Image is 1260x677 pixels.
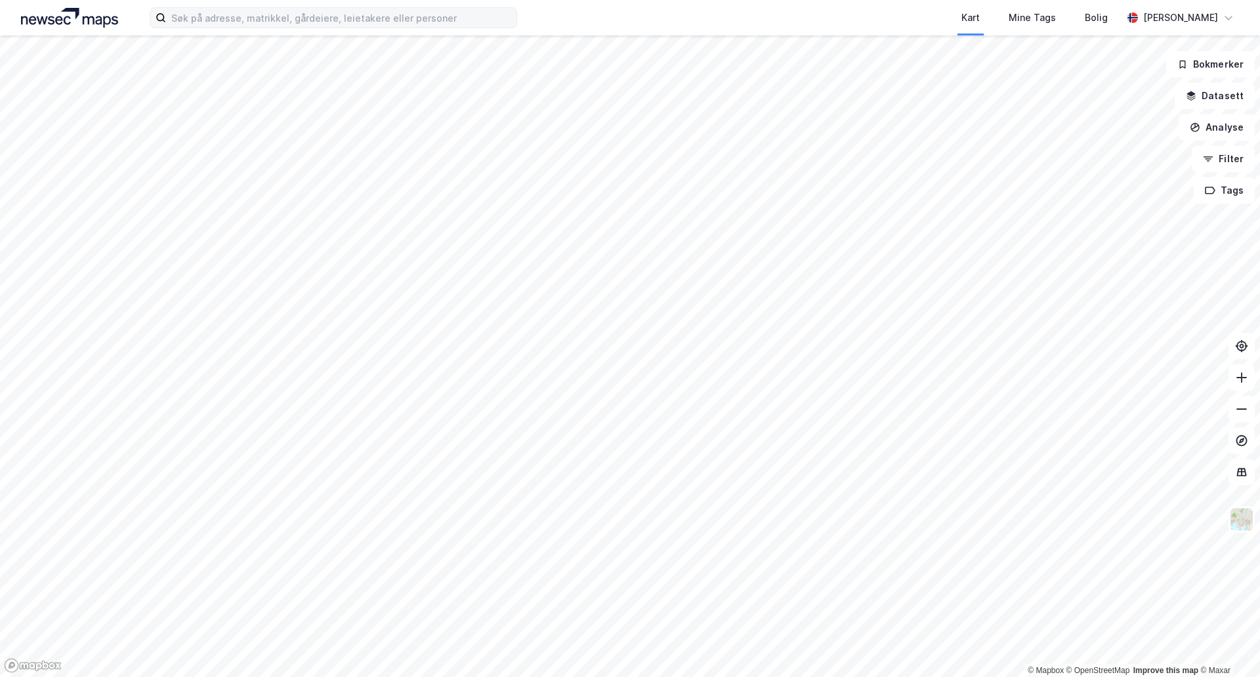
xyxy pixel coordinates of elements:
a: Mapbox homepage [4,658,62,673]
img: Z [1229,507,1254,532]
button: Filter [1192,146,1255,172]
button: Bokmerker [1166,51,1255,77]
div: Kart [961,10,980,26]
input: Søk på adresse, matrikkel, gårdeiere, leietakere eller personer [166,8,516,28]
a: OpenStreetMap [1066,666,1130,675]
div: Kontrollprogram for chat [1194,614,1260,677]
a: Improve this map [1133,666,1198,675]
button: Tags [1194,177,1255,204]
div: Bolig [1085,10,1108,26]
iframe: Chat Widget [1194,614,1260,677]
button: Analyse [1179,114,1255,141]
div: Mine Tags [1009,10,1056,26]
button: Datasett [1175,83,1255,109]
img: logo.a4113a55bc3d86da70a041830d287a7e.svg [21,8,118,28]
div: [PERSON_NAME] [1143,10,1218,26]
a: Mapbox [1028,666,1064,675]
